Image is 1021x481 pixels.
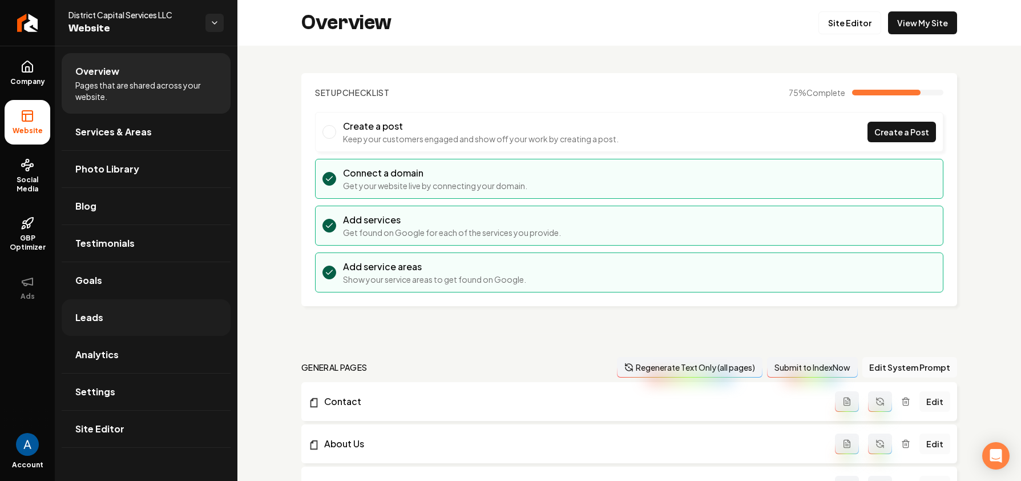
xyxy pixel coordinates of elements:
a: Company [5,51,50,95]
span: GBP Optimizer [5,234,50,252]
span: Company [6,77,50,86]
button: Edit System Prompt [862,357,957,378]
button: Submit to IndexNow [767,357,858,378]
span: Website [8,126,47,135]
a: Goals [62,262,231,299]
span: Testimonials [75,237,135,250]
h3: Connect a domain [343,166,527,180]
a: GBP Optimizer [5,207,50,261]
span: District Capital Services LLC [68,9,196,21]
a: Social Media [5,149,50,203]
a: Contact [308,395,835,408]
a: View My Site [888,11,957,34]
span: Settings [75,385,115,399]
button: Regenerate Text Only (all pages) [617,357,762,378]
button: Ads [5,266,50,310]
span: Account [12,460,43,470]
span: Photo Library [75,162,139,176]
span: Leads [75,311,103,324]
img: Andrew Magana [16,433,39,456]
a: Site Editor [62,411,231,447]
button: Add admin page prompt [835,391,859,412]
button: Open user button [16,433,39,456]
span: Create a Post [874,126,929,138]
span: Ads [16,292,39,301]
span: Pages that are shared across your website. [75,79,217,102]
a: Create a Post [867,122,936,142]
a: Testimonials [62,225,231,262]
span: Blog [75,199,96,213]
p: Get found on Google for each of the services you provide. [343,227,561,238]
span: Goals [75,274,102,287]
span: Services & Areas [75,125,152,139]
a: Blog [62,188,231,225]
img: Rebolt Logo [17,14,38,32]
h3: Add service areas [343,260,526,274]
button: Add admin page prompt [835,434,859,454]
span: Analytics [75,348,119,362]
h3: Add services [343,213,561,227]
a: Analytics [62,336,231,373]
p: Keep your customers engaged and show off your work by creating a post. [343,133,619,145]
h2: Overview [301,11,392,34]
span: Website [68,21,196,37]
span: Complete [806,87,845,98]
div: Open Intercom Messenger [982,442,1010,470]
span: 75 % [789,87,845,98]
a: Site Editor [818,11,881,34]
span: Overview [75,65,119,78]
h3: Create a post [343,119,619,133]
a: Settings [62,374,231,410]
span: Setup [315,87,342,98]
a: Photo Library [62,151,231,187]
span: Social Media [5,175,50,194]
a: Edit [919,391,950,412]
a: About Us [308,437,835,451]
a: Leads [62,299,231,336]
p: Show your service areas to get found on Google. [343,274,526,285]
h2: general pages [301,362,368,373]
span: Site Editor [75,422,124,436]
a: Edit [919,434,950,454]
h2: Checklist [315,87,390,98]
p: Get your website live by connecting your domain. [343,180,527,191]
a: Services & Areas [62,114,231,150]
